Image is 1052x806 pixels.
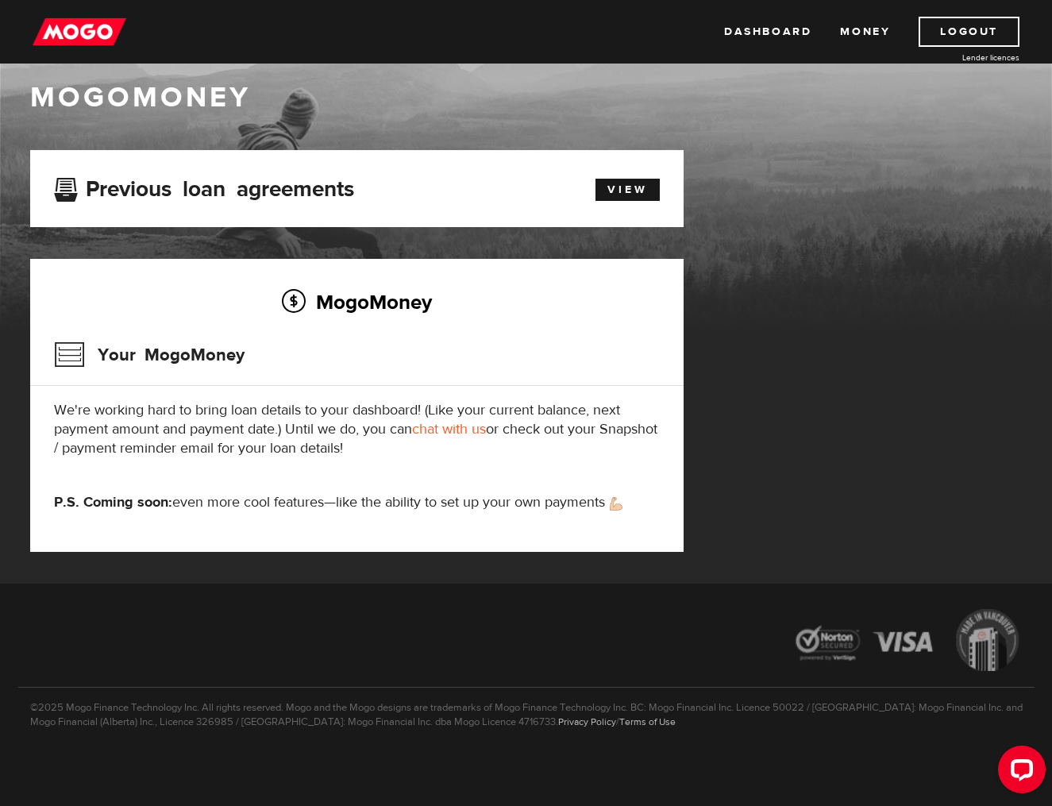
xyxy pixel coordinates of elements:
img: mogo_logo-11ee424be714fa7cbb0f0f49df9e16ec.png [33,17,126,47]
a: Terms of Use [619,715,676,728]
p: We're working hard to bring loan details to your dashboard! (Like your current balance, next paym... [54,401,660,458]
h1: MogoMoney [30,81,1023,114]
p: even more cool features—like the ability to set up your own payments [54,493,660,512]
h3: Previous loan agreements [54,176,354,197]
a: chat with us [412,420,486,438]
p: ©2025 Mogo Finance Technology Inc. All rights reserved. Mogo and the Mogo designs are trademarks ... [18,687,1035,729]
h2: MogoMoney [54,285,660,318]
img: legal-icons-92a2ffecb4d32d839781d1b4e4802d7b.png [780,597,1035,687]
a: Dashboard [724,17,811,47]
a: Money [840,17,890,47]
img: strong arm emoji [610,497,622,511]
a: Lender licences [900,52,1019,64]
strong: P.S. Coming soon: [54,493,172,511]
iframe: LiveChat chat widget [985,739,1052,806]
a: View [595,179,660,201]
h3: Your MogoMoney [54,334,245,376]
a: Privacy Policy [558,715,616,728]
a: Logout [919,17,1019,47]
